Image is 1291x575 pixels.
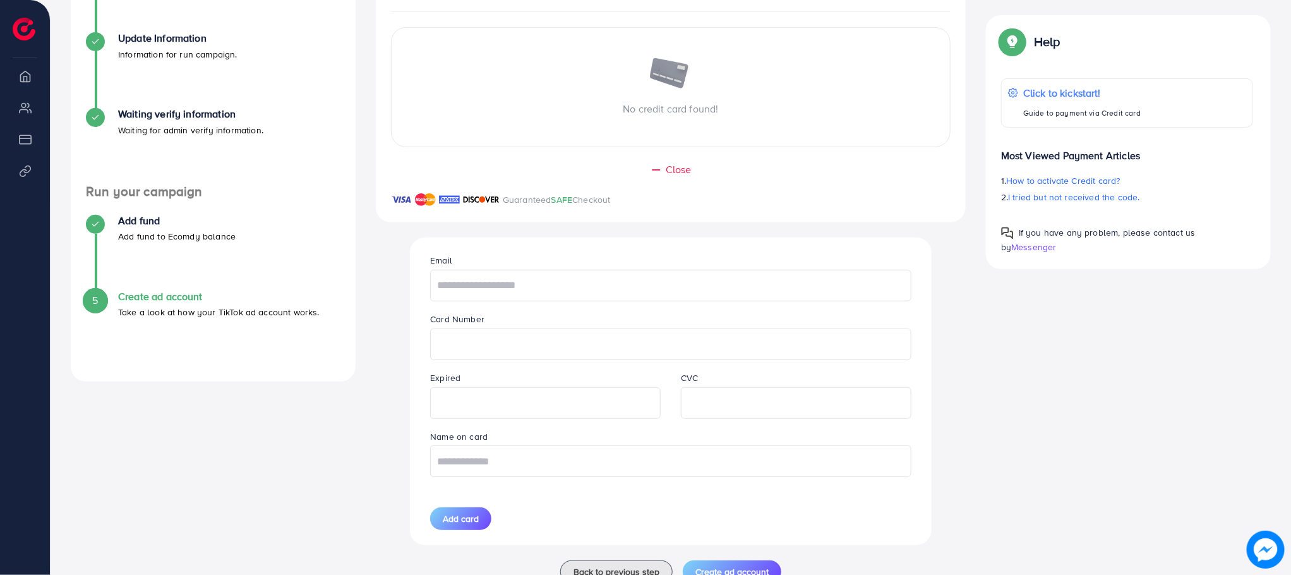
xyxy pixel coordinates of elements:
button: Add card [430,507,491,530]
img: Popup guide [1001,30,1024,53]
li: Create ad account [71,291,356,366]
span: SAFE [551,193,573,206]
img: brand [439,192,460,207]
span: Messenger [1011,241,1056,253]
label: Card Number [430,313,484,325]
h4: Waiting verify information [118,108,263,120]
p: Guide to payment via Credit card [1023,106,1141,121]
h4: Update Information [118,32,237,44]
p: Most Viewed Payment Articles [1001,138,1253,163]
img: brand [415,192,436,207]
label: CVC [681,372,698,384]
p: 1. [1001,173,1253,188]
span: If you have any problem, please contact us by [1001,226,1196,253]
iframe: Secure expiration date input frame [437,389,654,417]
p: Guaranteed Checkout [503,192,611,207]
img: logo [13,18,35,40]
span: 5 [92,293,98,308]
iframe: Secure card number input frame [437,330,904,358]
p: Information for run campaign. [118,47,237,62]
label: Email [430,254,452,267]
img: brand [463,192,500,207]
h4: Add fund [118,215,236,227]
p: Help [1034,34,1060,49]
span: Close [666,162,692,177]
p: Take a look at how your TikTok ad account works. [118,305,320,320]
p: Waiting for admin verify information. [118,123,263,138]
li: Add fund [71,215,356,291]
li: Waiting verify information [71,108,356,184]
p: No credit card found! [392,101,950,116]
iframe: Secure CVC input frame [688,389,904,417]
img: image [649,58,693,91]
img: brand [391,192,412,207]
h4: Run your campaign [71,184,356,200]
span: I tried but not received the code. [1008,191,1139,203]
span: Add card [443,512,479,525]
span: How to activate Credit card? [1006,174,1120,187]
p: Add fund to Ecomdy balance [118,229,236,244]
label: Name on card [430,430,488,443]
img: image [1249,533,1283,567]
label: Expired [430,372,460,384]
li: Update Information [71,32,356,108]
p: 2. [1001,190,1253,205]
p: Click to kickstart! [1023,85,1141,100]
img: Popup guide [1001,227,1014,239]
h4: Create ad account [118,291,320,303]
